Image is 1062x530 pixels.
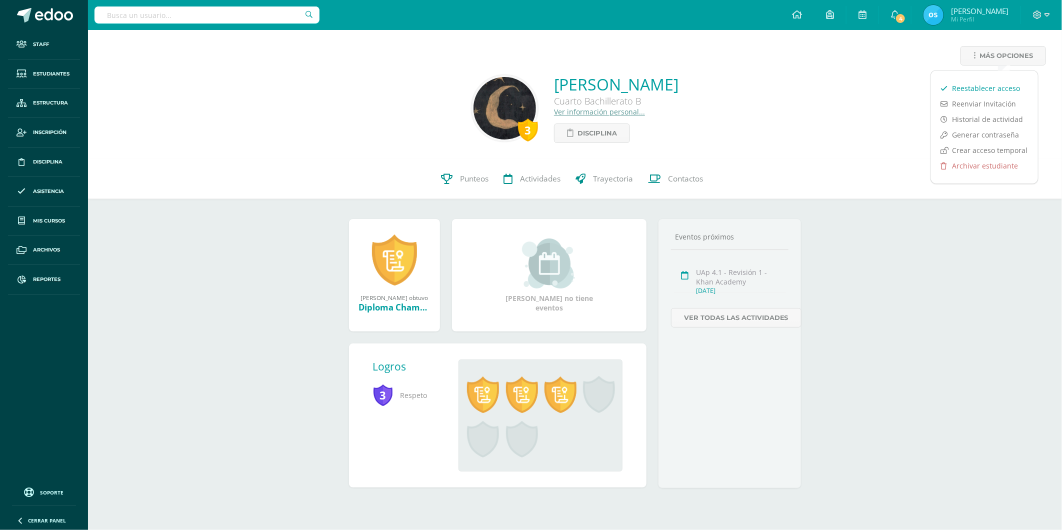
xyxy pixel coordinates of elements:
[577,124,617,142] span: Disciplina
[554,73,678,95] a: [PERSON_NAME]
[931,80,1038,96] a: Reestablecer acceso
[8,265,80,294] a: Reportes
[931,158,1038,173] a: Archivar estudiante
[373,359,451,373] div: Logros
[94,6,319,23] input: Busca un usuario...
[460,173,488,184] span: Punteos
[8,89,80,118] a: Estructura
[359,293,430,301] div: [PERSON_NAME] obtuvo
[8,206,80,236] a: Mis cursos
[520,173,560,184] span: Actividades
[522,238,576,288] img: event_small.png
[8,147,80,177] a: Disciplina
[554,123,630,143] a: Disciplina
[33,275,60,283] span: Reportes
[931,127,1038,142] a: Generar contraseña
[40,489,64,496] span: Soporte
[496,159,568,199] a: Actividades
[979,46,1033,65] span: Más opciones
[518,118,538,141] div: 3
[33,128,66,136] span: Inscripción
[960,46,1046,65] a: Más opciones
[931,111,1038,127] a: Historial de actividad
[33,99,68,107] span: Estructura
[8,177,80,206] a: Asistencia
[931,142,1038,158] a: Crear acceso temporal
[568,159,640,199] a: Trayectoria
[33,187,64,195] span: Asistencia
[923,5,943,25] img: 070b477f6933f8ce66674da800cc5d3f.png
[554,107,645,116] a: Ver información personal...
[8,235,80,265] a: Archivos
[33,246,60,254] span: Archivos
[433,159,496,199] a: Punteos
[12,485,76,498] a: Soporte
[895,13,906,24] span: 4
[373,381,443,409] span: Respeto
[640,159,710,199] a: Contactos
[8,30,80,59] a: Staff
[951,15,1008,23] span: Mi Perfil
[668,173,703,184] span: Contactos
[28,517,66,524] span: Cerrar panel
[554,95,678,107] div: Cuarto Bachillerato B
[696,286,786,295] div: [DATE]
[359,301,430,313] div: Diploma Champagnat
[696,267,786,286] div: UAp 4.1 - Revisión 1 - Khan Academy
[593,173,633,184] span: Trayectoria
[671,308,801,327] a: Ver todas las actividades
[951,6,1008,16] span: [PERSON_NAME]
[931,96,1038,111] a: Reenviar Invitación
[33,158,62,166] span: Disciplina
[473,77,536,139] img: adae6baf2490d4f80064b276ca630d13.png
[499,238,599,312] div: [PERSON_NAME] no tiene eventos
[33,40,49,48] span: Staff
[373,383,393,406] span: 3
[33,217,65,225] span: Mis cursos
[8,59,80,89] a: Estudiantes
[8,118,80,147] a: Inscripción
[33,70,69,78] span: Estudiantes
[671,232,789,241] div: Eventos próximos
